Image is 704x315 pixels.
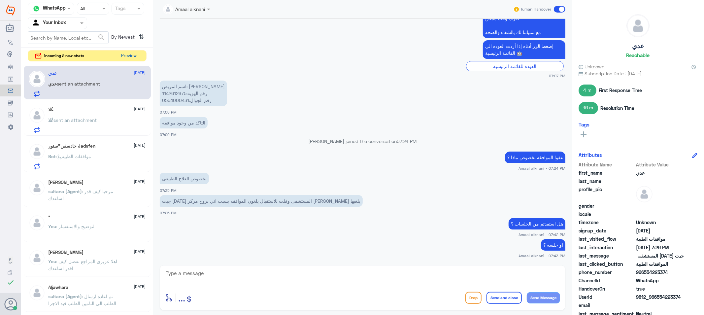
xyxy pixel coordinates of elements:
span: 16 m [579,102,598,114]
img: defaultAdmin.png [29,180,45,196]
span: عُلا [49,117,54,123]
span: first_name [579,169,635,176]
span: phone_number [579,269,635,276]
span: null [636,302,684,309]
h5: Aljawhara [49,285,69,290]
span: [DATE] [134,214,146,220]
h5: جادسفن"ستور Jadsfen [49,143,96,149]
img: defaultAdmin.png [627,15,649,37]
span: UserId [579,294,635,300]
span: last_clicked_button [579,261,635,267]
span: عدي [49,81,57,87]
input: Search by Name, Local etc… [28,32,108,44]
span: Unknown [636,219,684,226]
span: You [49,259,56,264]
h6: Tags [579,122,589,127]
img: defaultAdmin.png [29,143,45,160]
span: By Newest [109,31,136,45]
span: ChannelId [579,277,635,284]
span: Resolution Time [600,105,634,112]
span: last_message [579,252,635,259]
span: timezone [579,219,635,226]
span: email [579,302,635,309]
img: whatsapp.png [31,4,41,14]
img: defaultAdmin.png [636,186,653,202]
span: 07:08 PM [160,110,177,114]
span: sultana (Agent) [49,294,82,299]
h5: عدي [49,71,57,76]
img: defaultAdmin.png [29,107,45,123]
span: Human Handover [520,6,552,12]
span: الموافقات الطبية [636,261,684,267]
span: Bot [49,154,56,159]
span: : مرحبا كيف قدر اساعدك [49,189,114,201]
span: 2 [636,277,684,284]
p: 28/9/2025, 7:07 PM [483,40,565,59]
div: العودة للقائمة الرئيسية [466,61,564,71]
span: incoming 2 new chats [45,53,84,59]
span: 07:24 PM [397,138,417,144]
span: last_interaction [579,244,635,251]
img: defaultAdmin.png [29,71,45,87]
span: عدي [636,169,684,176]
p: 28/9/2025, 7:24 PM [505,152,565,163]
span: 2025-09-28T16:06:54.203Z [636,227,684,234]
span: : تم اعادة ارسال الطلب الى التامين الطلب قيد الاجرا [49,294,117,306]
span: 07:25 PM [160,188,177,192]
span: sent an attachment [57,81,100,87]
span: [DATE] [134,70,146,76]
h5: Ahmed [49,180,84,185]
span: [DATE] [134,179,146,185]
span: : موافقات الطبية [56,154,91,159]
span: Amaal alknani - 07:43 PM [519,253,565,259]
span: Subscription Date : [DATE] [579,70,697,77]
span: 2025-09-28T16:26:34.982Z [636,244,684,251]
p: 28/9/2025, 7:25 PM [160,173,209,184]
span: 07:09 PM [160,132,177,137]
span: First Response Time [599,87,642,94]
span: 966554223374 [636,269,684,276]
button: Send Message [527,292,560,303]
span: profile_pic [579,186,635,201]
h5: ° [49,215,50,220]
img: Widebot Logo [6,5,15,16]
span: sent an attachment [54,117,97,123]
span: [DATE] [134,142,146,148]
span: 07:07 PM [549,73,565,79]
span: [DATE] [134,249,146,255]
span: search [97,33,105,41]
span: Attribute Name [579,161,635,168]
img: yourInbox.svg [31,18,41,28]
span: null [636,202,684,209]
i: ⇅ [139,31,144,42]
span: 4 m [579,85,596,96]
span: locale [579,211,635,218]
button: Preview [118,51,140,61]
span: You [49,224,56,229]
span: 07:26 PM [160,211,177,215]
span: 9812_966554223374 [636,294,684,300]
div: Tags [114,5,126,13]
p: 28/9/2025, 7:43 PM [541,239,565,251]
button: Drop [465,292,482,304]
img: defaultAdmin.png [29,215,45,231]
span: Unknown [579,63,604,70]
span: : اهلا عزيزي المراجع تفضل كيف اقدر اساعدك [49,259,117,271]
span: HandoverOn [579,285,635,292]
h6: Reachable [626,52,650,58]
span: Amaal alknani - 07:42 PM [519,232,565,237]
span: موافقات الطبية [636,235,684,242]
span: last_visited_flow [579,235,635,242]
p: 28/9/2025, 7:09 PM [160,117,208,128]
i: check [7,278,15,286]
span: : لتوضيح والاستفسار [56,224,95,229]
button: ... [178,290,185,305]
span: sultana (Agent) [49,189,82,194]
span: last_name [579,178,635,185]
span: جيت اليوم المستشفى وقلت للاستقبال يلغون الموافقه بسبب اني بروح مركز ثاني ولم يلغيها [636,252,684,259]
img: defaultAdmin.png [29,285,45,301]
span: ... [178,292,185,303]
span: Attribute Value [636,161,684,168]
span: [DATE] [134,284,146,290]
h5: Ahmad Mansi [49,250,84,255]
